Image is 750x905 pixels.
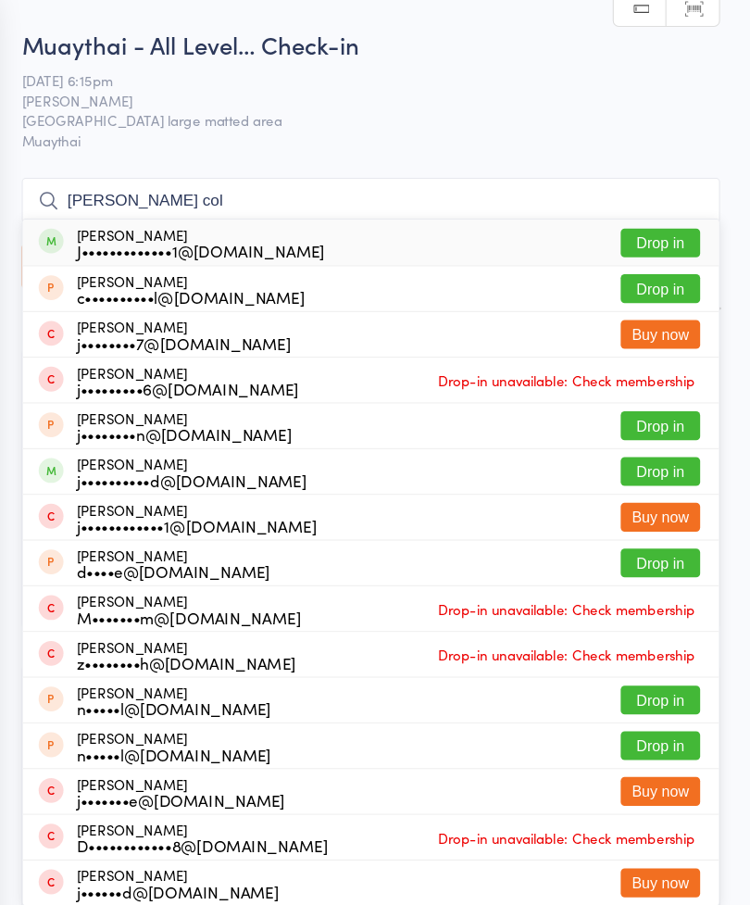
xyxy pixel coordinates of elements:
[121,553,331,583] div: [PERSON_NAME]
[121,638,303,668] div: [PERSON_NAME]
[121,510,302,540] div: [PERSON_NAME]
[121,355,329,370] div: j•••••••••6@[DOMAIN_NAME]
[629,426,703,453] button: Drop in
[121,255,334,284] div: [PERSON_NAME]
[70,121,721,140] span: Muaythai
[121,383,322,412] div: [PERSON_NAME]
[121,211,353,241] div: [PERSON_NAME]
[70,103,693,121] span: [GEOGRAPHIC_DATA] large matted area
[629,511,703,538] button: Drop in
[121,483,345,497] div: j••••••••••••1@[DOMAIN_NAME]
[629,383,703,410] button: Drop in
[629,469,703,496] button: Buy now
[121,723,316,753] div: [PERSON_NAME]
[629,810,703,836] button: Buy now
[629,213,703,240] button: Drop in
[121,696,303,710] div: n•••••l@[DOMAIN_NAME]
[121,525,302,540] div: d••••e@[DOMAIN_NAME]
[121,397,322,412] div: j••••••••n@[DOMAIN_NAME]
[70,166,721,208] input: Search
[70,66,693,84] span: [DATE] 6:15pm
[121,610,326,625] div: z••••••••h@[DOMAIN_NAME]
[454,767,703,795] span: Drop-in unavailable: Check membership
[121,653,303,668] div: n•••••l@[DOMAIN_NAME]
[629,256,703,283] button: Drop in
[121,568,331,583] div: M•••••••m@[DOMAIN_NAME]
[454,341,703,369] span: Drop-in unavailable: Check membership
[121,596,326,625] div: [PERSON_NAME]
[629,724,703,751] button: Buy now
[121,425,336,455] div: [PERSON_NAME]
[70,84,693,103] span: [PERSON_NAME]
[70,26,721,57] h2: Muaythai - All Level… Check-in
[121,312,321,327] div: j••••••••7@[DOMAIN_NAME]
[121,340,329,370] div: [PERSON_NAME]
[121,766,356,796] div: [PERSON_NAME]
[121,270,334,284] div: c••••••••••l@[DOMAIN_NAME]
[629,298,703,325] button: Buy now
[121,781,356,796] div: D••••••••••••8@[DOMAIN_NAME]
[121,297,321,327] div: [PERSON_NAME]
[629,682,703,709] button: Drop in
[121,468,345,497] div: [PERSON_NAME]
[629,639,703,666] button: Drop in
[121,738,316,753] div: j•••••••e@[DOMAIN_NAME]
[454,554,703,582] span: Drop-in unavailable: Check membership
[121,226,353,241] div: J•••••••••••••1@[DOMAIN_NAME]
[608,852,719,874] button: Exit kiosk mode
[121,440,336,455] div: j••••••••••d@[DOMAIN_NAME]
[121,823,310,838] div: j••••••d@[DOMAIN_NAME]
[454,597,703,624] span: Drop-in unavailable: Check membership
[121,809,310,838] div: [PERSON_NAME]
[121,681,303,710] div: [PERSON_NAME]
